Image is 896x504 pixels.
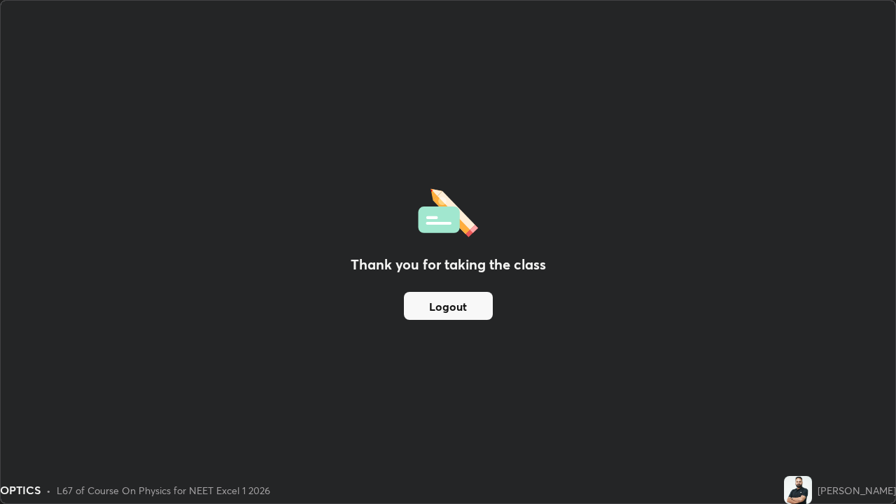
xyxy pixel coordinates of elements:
[351,254,546,275] h2: Thank you for taking the class
[818,483,896,498] div: [PERSON_NAME]
[784,476,812,504] img: 2ca2be53fc4546ca9ffa9f5798fd6fd8.jpg
[46,483,51,498] div: •
[57,483,270,498] div: L67 of Course On Physics for NEET Excel 1 2026
[404,292,493,320] button: Logout
[418,184,478,237] img: offlineFeedback.1438e8b3.svg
